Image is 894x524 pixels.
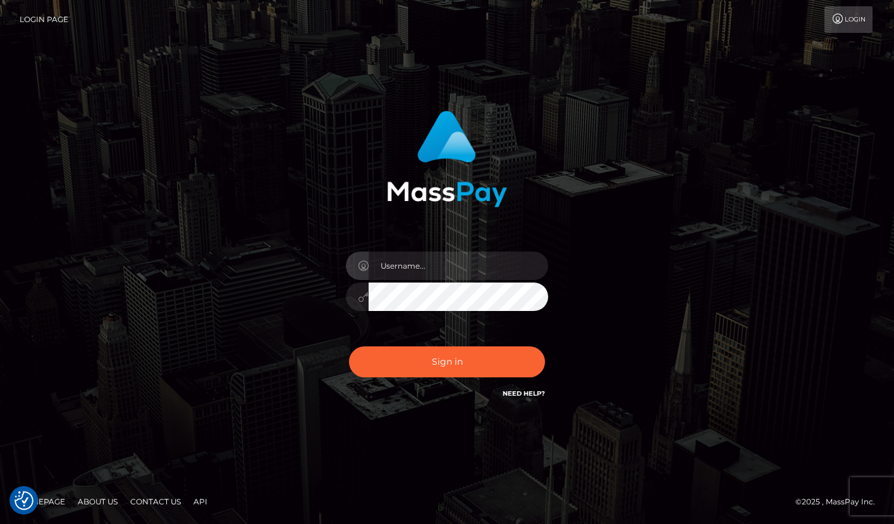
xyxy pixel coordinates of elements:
a: Contact Us [125,492,186,511]
img: Revisit consent button [15,491,34,510]
div: © 2025 , MassPay Inc. [795,495,885,509]
a: Login Page [20,6,68,33]
button: Consent Preferences [15,491,34,510]
img: MassPay Login [387,111,507,207]
a: Homepage [14,492,70,511]
a: Login [824,6,873,33]
button: Sign in [349,346,545,377]
a: Need Help? [503,389,545,398]
a: API [188,492,212,511]
a: About Us [73,492,123,511]
input: Username... [369,252,548,280]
